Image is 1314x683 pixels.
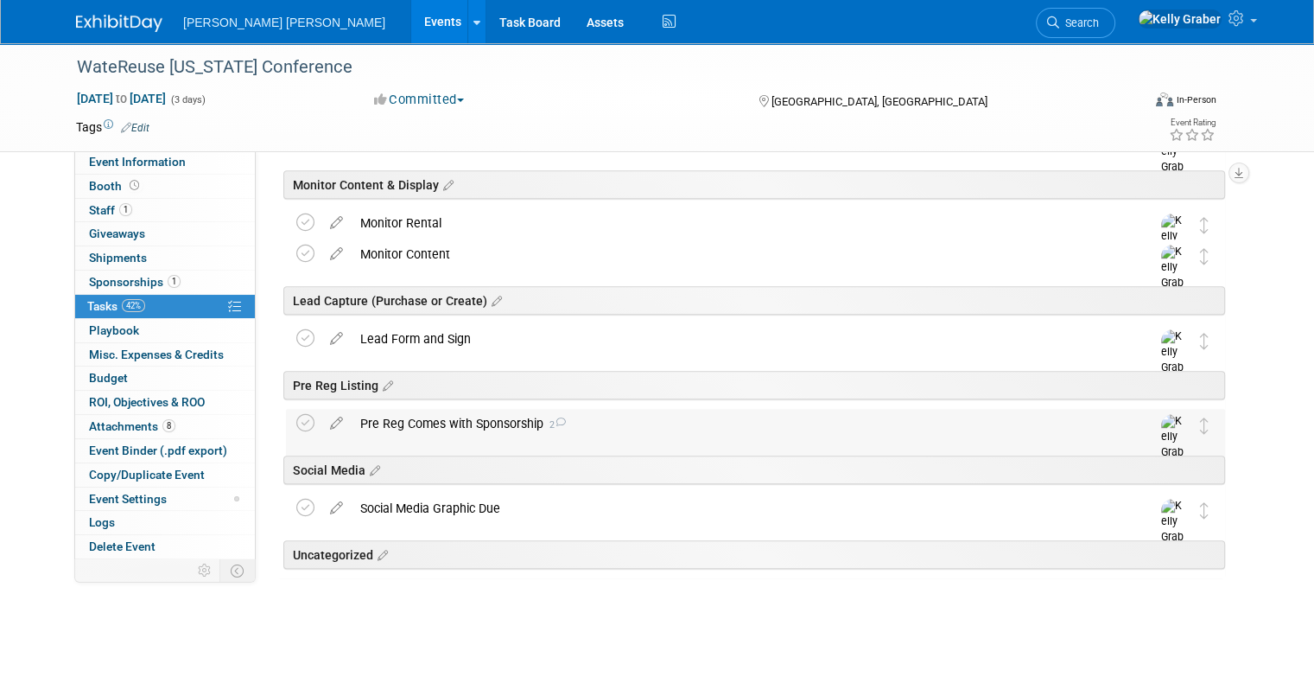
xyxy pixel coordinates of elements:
span: ROI, Objectives & ROO [89,395,205,409]
span: Tasks [87,299,145,313]
span: Staff [89,203,132,217]
div: In-Person [1176,93,1216,106]
span: Sponsorships [89,275,181,289]
div: Monitor Rental [352,208,1127,238]
div: Pre Reg Listing [283,371,1225,399]
span: 8 [162,419,175,432]
a: Booth [75,175,255,198]
span: Delete Event [89,539,156,553]
span: Event Settings [89,492,167,506]
span: to [113,92,130,105]
a: Edit sections [365,461,380,478]
span: Booth [89,179,143,193]
a: Copy/Duplicate Event [75,463,255,487]
td: Tags [76,118,149,136]
span: 1 [119,203,132,216]
a: Misc. Expenses & Credits [75,343,255,367]
span: Attachments [89,419,175,433]
span: Copy/Duplicate Event [89,468,205,482]
a: edit [321,246,352,262]
img: Kelly Graber [1161,414,1187,476]
i: Move task [1200,502,1209,519]
a: Logs [75,511,255,534]
div: Monitor Content [352,239,1127,269]
div: Pre Reg Comes with Sponsorship [352,409,1127,438]
span: Playbook [89,323,139,337]
img: Kelly Graber [1161,214,1187,275]
a: Edit sections [373,546,388,563]
a: Event Binder (.pdf export) [75,439,255,463]
i: Move task [1200,217,1209,233]
a: Search [1036,8,1115,38]
img: ExhibitDay [76,15,162,32]
a: Event Information [75,150,255,174]
a: Staff1 [75,199,255,222]
div: Event Format [1048,90,1216,116]
button: Committed [368,91,471,109]
span: 2 [543,419,566,431]
span: (3 days) [169,94,206,105]
span: [DATE] [DATE] [76,91,167,106]
td: Toggle Event Tabs [220,559,256,582]
a: edit [321,501,352,516]
td: Personalize Event Tab Strip [190,559,220,582]
i: Move task [1200,248,1209,265]
a: Edit sections [378,376,393,393]
span: 42% [122,299,145,312]
div: Social Media [283,456,1225,484]
a: edit [321,331,352,347]
img: Kelly Graber [1161,499,1187,560]
span: [PERSON_NAME] [PERSON_NAME] [183,16,385,29]
span: Giveaways [89,227,145,240]
div: Social Media Graphic Due [352,494,1127,523]
span: Event Binder (.pdf export) [89,444,227,457]
a: Giveaways [75,222,255,246]
span: Booth not reserved yet [126,179,143,192]
span: 1 [168,275,181,288]
a: Event Settings [75,488,255,511]
span: Modified Layout [234,496,239,501]
a: edit [321,215,352,231]
img: Kelly Graber [1161,245,1187,306]
a: Edit sections [487,291,502,309]
a: ROI, Objectives & ROO [75,391,255,414]
div: WateReuse [US_STATE] Conference [71,52,1120,83]
div: Uncategorized [283,540,1225,569]
span: Shipments [89,251,147,265]
img: Kelly Graber [1138,10,1222,29]
a: edit [321,416,352,431]
div: Lead Capture (Purchase or Create) [283,286,1225,315]
div: Lead Form and Sign [352,324,1127,354]
a: Delete Event [75,535,255,559]
a: Playbook [75,319,255,342]
a: Sponsorships1 [75,271,255,294]
div: Event Rating [1169,118,1216,127]
span: Misc. Expenses & Credits [89,348,224,361]
img: Kelly Graber [1161,329,1187,391]
div: Monitor Content & Display [283,170,1225,199]
span: Budget [89,371,128,385]
span: Logs [89,515,115,529]
a: Attachments8 [75,415,255,438]
a: Shipments [75,246,255,270]
span: Event Information [89,155,186,169]
i: Move task [1200,333,1209,349]
a: Edit [121,122,149,134]
span: [GEOGRAPHIC_DATA], [GEOGRAPHIC_DATA] [771,95,987,108]
a: Budget [75,367,255,390]
span: Search [1059,16,1099,29]
a: Tasks42% [75,295,255,318]
a: Edit sections [439,176,454,193]
img: Format-Inperson.png [1156,93,1173,106]
i: Move task [1200,418,1209,434]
